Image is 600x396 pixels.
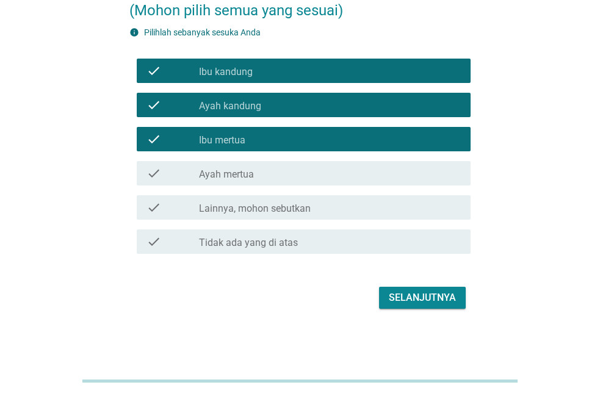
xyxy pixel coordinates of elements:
div: Selanjutnya [389,290,456,305]
i: check [146,98,161,112]
button: Selanjutnya [379,287,466,309]
i: info [129,27,139,37]
label: Ibu kandung [199,66,253,78]
i: check [146,166,161,181]
label: Pilihlah sebanyak sesuka Anda [144,27,261,37]
i: check [146,132,161,146]
label: Lainnya, mohon sebutkan [199,203,311,215]
label: Ayah mertua [199,168,254,181]
i: check [146,63,161,78]
label: Ayah kandung [199,100,261,112]
i: check [146,234,161,249]
label: Ibu mertua [199,134,245,146]
label: Tidak ada yang di atas [199,237,298,249]
i: check [146,200,161,215]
